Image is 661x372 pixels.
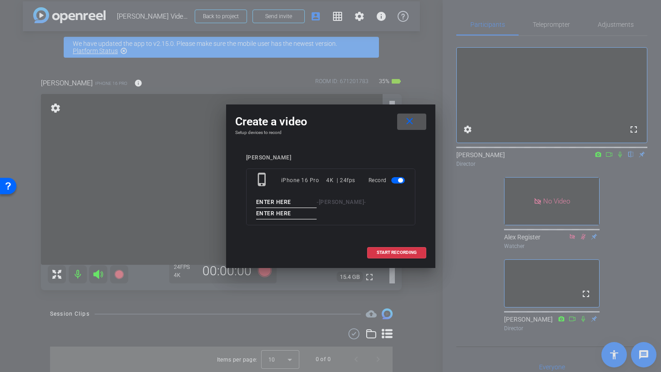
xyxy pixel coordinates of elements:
[317,199,319,205] span: -
[256,208,317,219] input: ENTER HERE
[235,130,426,135] h4: Setup devices to record
[326,172,355,188] div: 4K | 24fps
[368,172,407,188] div: Record
[377,250,417,255] span: START RECORDING
[256,197,317,208] input: ENTER HERE
[404,116,415,127] mat-icon: close
[246,154,415,161] div: [PERSON_NAME]
[367,247,426,258] button: START RECORDING
[364,199,366,205] span: -
[319,199,364,205] span: [PERSON_NAME]
[281,172,327,188] div: iPhone 16 Pro
[235,114,426,130] div: Create a video
[255,172,271,188] mat-icon: phone_iphone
